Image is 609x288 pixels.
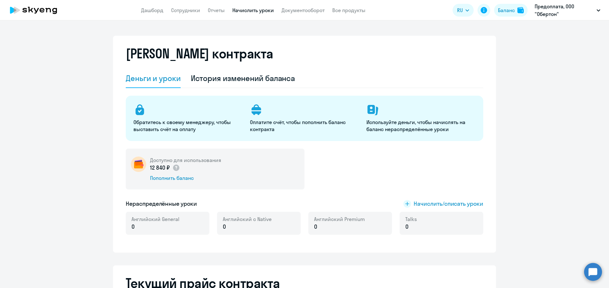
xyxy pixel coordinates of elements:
span: 0 [223,223,226,231]
div: Деньги и уроки [126,73,181,83]
a: Сотрудники [171,7,200,13]
span: 0 [405,223,409,231]
img: balance [517,7,524,13]
button: Предоплата, ООО "Обертон" [531,3,604,18]
a: Все продукты [332,7,365,13]
button: Балансbalance [494,4,528,17]
span: Английский Premium [314,216,365,223]
p: Используйте деньги, чтобы начислять на баланс нераспределённые уроки [366,119,475,133]
h2: [PERSON_NAME] контракта [126,46,273,61]
a: Дашборд [141,7,163,13]
p: Обратитесь к своему менеджеру, чтобы выставить счёт на оплату [133,119,242,133]
span: 0 [132,223,135,231]
span: RU [457,6,463,14]
p: 12 840 ₽ [150,164,180,172]
h5: Доступно для использования [150,157,221,164]
span: Talks [405,216,417,223]
div: Пополнить баланс [150,174,221,181]
div: История изменений баланса [191,73,295,83]
a: Отчеты [208,7,225,13]
a: Начислить уроки [232,7,274,13]
p: Оплатите счёт, чтобы пополнить баланс контракта [250,119,359,133]
h5: Нераспределённые уроки [126,200,197,208]
span: Начислить/списать уроки [414,200,483,208]
a: Документооборот [282,7,325,13]
span: 0 [314,223,317,231]
button: RU [453,4,474,17]
img: wallet-circle.png [131,157,146,172]
span: Английский с Native [223,216,272,223]
p: Предоплата, ООО "Обертон" [535,3,594,18]
div: Баланс [498,6,515,14]
span: Английский General [132,216,179,223]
